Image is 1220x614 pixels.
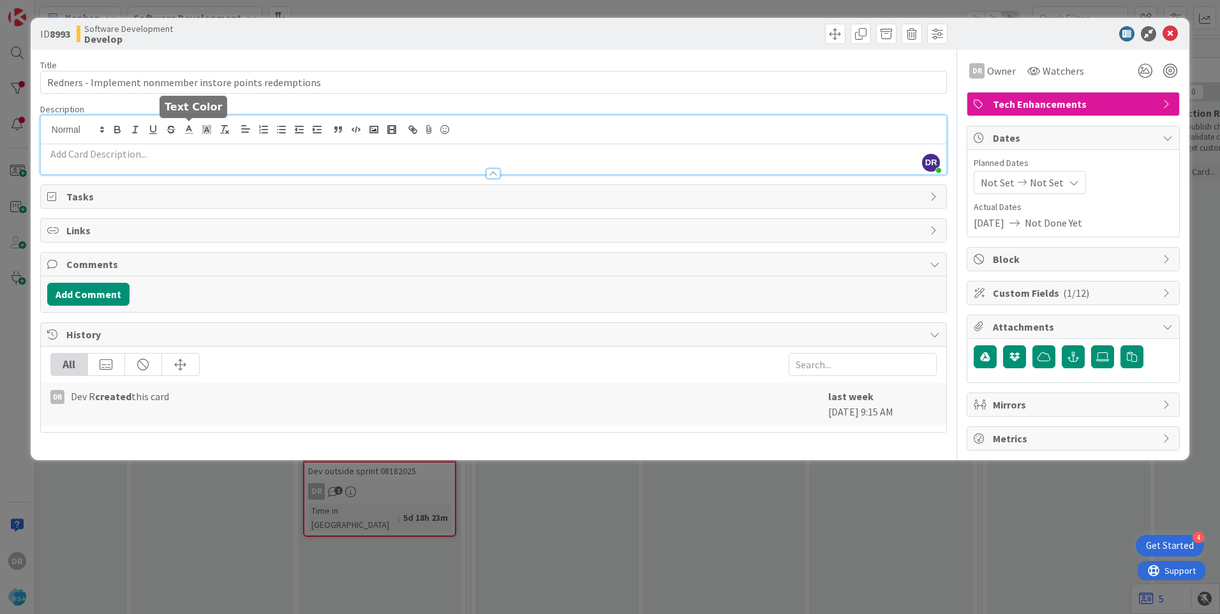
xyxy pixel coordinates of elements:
h5: Text Color [165,101,222,113]
span: Support [27,2,58,17]
span: Links [66,223,923,238]
span: [DATE] [974,215,1004,230]
div: [DATE] 9:15 AM [828,389,937,419]
span: Watchers [1043,63,1084,79]
div: Open Get Started checklist, remaining modules: 4 [1136,535,1204,557]
span: Metrics [993,431,1156,446]
span: Tasks [66,189,923,204]
span: Not Set [981,175,1015,190]
b: 8993 [50,27,70,40]
span: Description [40,103,84,115]
span: Tech Enhancements [993,96,1156,112]
b: created [95,390,131,403]
button: Add Comment [47,283,130,306]
span: Block [993,251,1156,267]
span: DR [922,154,940,172]
input: type card name here... [40,71,947,94]
span: Custom Fields [993,285,1156,301]
span: Mirrors [993,397,1156,412]
span: Not Set [1030,175,1064,190]
span: Owner [987,63,1016,79]
span: Dates [993,130,1156,146]
span: Attachments [993,319,1156,334]
b: Develop [84,34,173,44]
span: Software Development [84,24,173,34]
div: Get Started [1146,539,1194,552]
span: History [66,327,923,342]
span: Planned Dates [974,156,1173,170]
label: Title [40,59,57,71]
div: 4 [1193,532,1204,543]
div: DR [50,390,64,404]
span: Comments [66,257,923,272]
span: Dev R this card [71,389,169,404]
b: last week [828,390,874,403]
span: ( 1/12 ) [1063,287,1089,299]
div: All [51,354,88,375]
span: ID [40,26,70,41]
div: DR [969,63,985,79]
span: Actual Dates [974,200,1173,214]
input: Search... [789,353,937,376]
span: Not Done Yet [1025,215,1082,230]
